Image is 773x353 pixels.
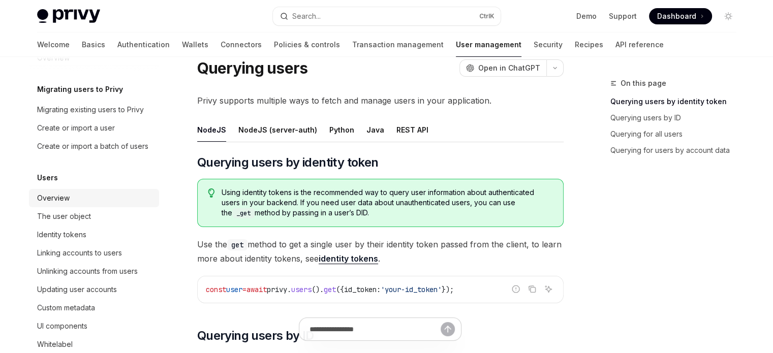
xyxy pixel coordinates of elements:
a: UI components [29,317,159,335]
span: get [324,285,336,294]
span: Querying users by identity token [197,154,379,171]
a: User management [456,33,521,57]
a: Querying for users by account data [610,142,745,158]
button: Copy the contents from the code block [525,282,539,296]
div: Linking accounts to users [37,247,122,259]
a: Policies & controls [274,33,340,57]
a: Dashboard [649,8,712,24]
a: Querying users by ID [610,110,745,126]
a: Create or import a batch of users [29,137,159,155]
a: Transaction management [352,33,444,57]
span: . [287,285,291,294]
a: Recipes [575,33,603,57]
button: Open in ChatGPT [459,59,546,77]
span: users [291,285,312,294]
a: Migrating existing users to Privy [29,101,159,119]
div: Updating user accounts [37,283,117,296]
a: Connectors [221,33,262,57]
img: light logo [37,9,100,23]
span: = [242,285,246,294]
div: Whitelabel [37,338,73,350]
a: Custom metadata [29,299,159,317]
input: Ask a question... [310,318,441,340]
div: Unlinking accounts from users [37,265,138,277]
div: Create or import a batch of users [37,140,148,152]
h5: Migrating users to Privy [37,83,123,95]
span: Using identity tokens is the recommended way to query user information about authenticated users ... [222,187,552,218]
div: The user object [37,210,91,222]
div: Migrating existing users to Privy [37,104,144,116]
a: Updating user accounts [29,280,159,299]
span: Use the method to get a single user by their identity token passed from the client, to learn more... [197,237,564,266]
div: Search... [292,10,321,22]
a: Identity tokens [29,226,159,244]
span: privy [267,285,287,294]
code: get [227,239,248,250]
button: Python [329,118,354,142]
h5: Users [37,172,58,184]
div: Create or import a user [37,122,115,134]
span: Privy supports multiple ways to fetch and manage users in your application. [197,93,564,108]
span: (). [312,285,324,294]
a: Welcome [37,33,70,57]
span: Ctrl K [479,12,494,20]
code: _get [232,208,255,218]
span: 'your-id_token' [381,285,442,294]
a: Create or import a user [29,119,159,137]
button: Toggle dark mode [720,8,736,24]
h1: Querying users [197,59,308,77]
a: Basics [82,33,105,57]
a: The user object [29,207,159,226]
div: Custom metadata [37,302,95,314]
button: NodeJS [197,118,226,142]
span: await [246,285,267,294]
span: id_token: [344,285,381,294]
a: API reference [615,33,664,57]
a: Security [534,33,563,57]
a: Support [609,11,637,21]
div: UI components [37,320,87,332]
button: Report incorrect code [509,282,522,296]
a: Demo [576,11,597,21]
a: Querying users by identity token [610,93,745,110]
div: Overview [37,192,70,204]
a: identity tokens [319,253,378,264]
button: REST API [396,118,428,142]
button: Send message [441,322,455,336]
span: Dashboard [657,11,696,21]
a: Querying for all users [610,126,745,142]
a: Linking accounts to users [29,244,159,262]
a: Overview [29,189,159,207]
span: }); [442,285,454,294]
span: user [226,285,242,294]
button: NodeJS (server-auth) [238,118,317,142]
a: Unlinking accounts from users [29,262,159,280]
span: ({ [336,285,344,294]
button: Ask AI [542,282,555,296]
button: Open search [273,7,501,25]
a: Authentication [117,33,170,57]
a: Wallets [182,33,208,57]
span: On this page [621,77,666,89]
svg: Tip [208,188,215,198]
span: const [206,285,226,294]
span: Open in ChatGPT [478,63,540,73]
button: Java [366,118,384,142]
div: Identity tokens [37,229,86,241]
